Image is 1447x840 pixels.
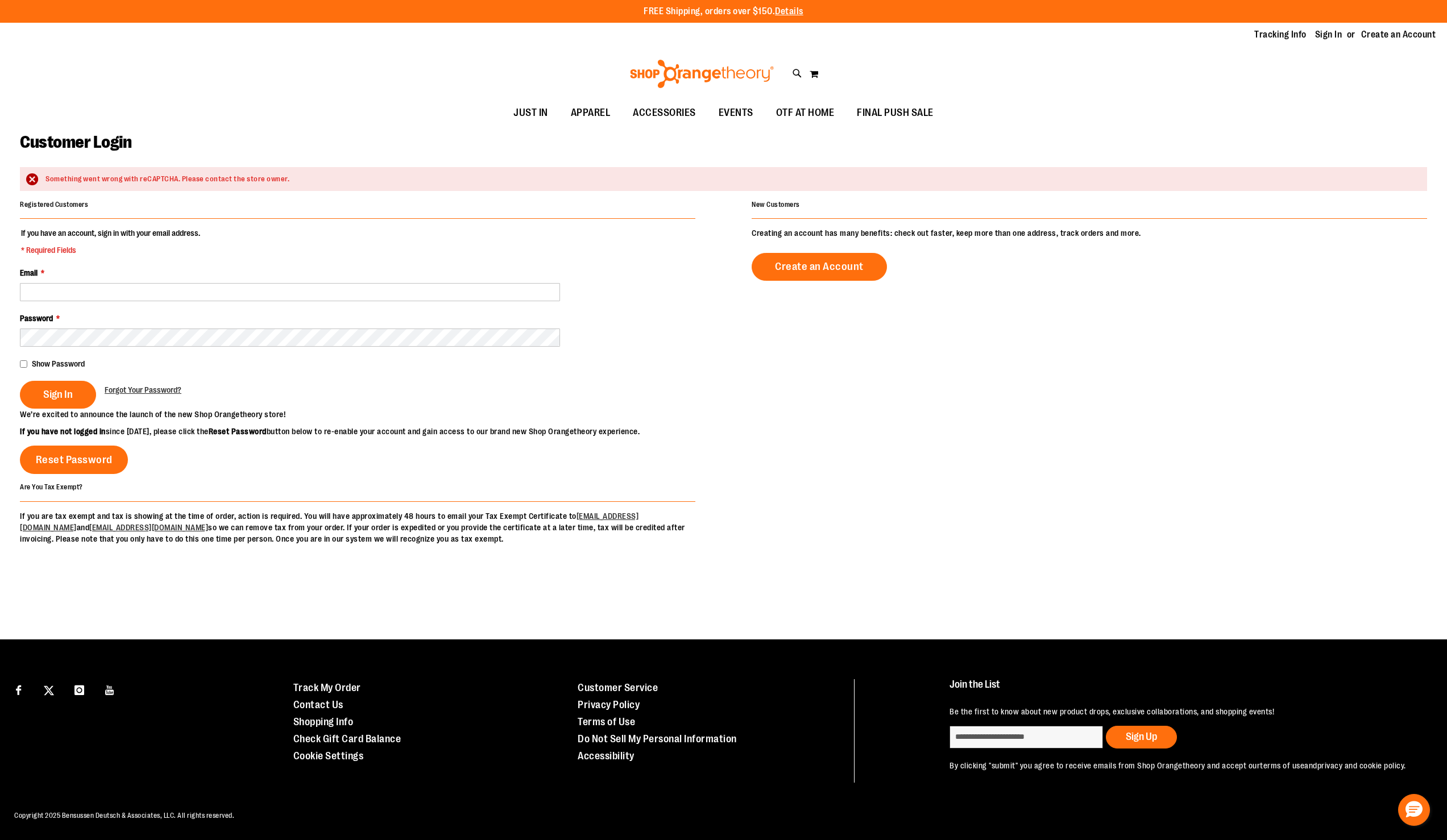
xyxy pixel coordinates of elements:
p: Creating an account has many benefits: check out faster, keep more than one address, track orders... [752,227,1427,239]
a: Do Not Sell My Personal Information [578,733,737,745]
a: Shopping Info [293,716,354,727]
button: Sign In [20,381,96,409]
a: Forgot Your Password? [105,384,181,396]
span: * Required Fields [21,244,200,256]
span: JUST IN [513,100,548,126]
a: Customer Service [578,682,658,693]
a: Check Gift Card Balance [293,733,401,745]
strong: Registered Customers [20,201,88,209]
span: Email [20,268,38,277]
span: Copyright 2025 Bensussen Deutsch & Associates, LLC. All rights reserved. [14,812,234,820]
a: Details [775,6,803,16]
a: privacy and cookie policy. [1317,761,1406,770]
strong: Are You Tax Exempt? [20,483,83,491]
a: [EMAIL_ADDRESS][DOMAIN_NAME] [20,512,638,532]
button: Hello, have a question? Let’s chat. [1398,794,1430,826]
a: OTF AT HOME [765,100,846,126]
img: Shop Orangetheory [628,60,776,88]
a: Terms of Use [578,716,635,727]
a: Tracking Info [1254,28,1307,41]
a: EVENTS [707,100,765,126]
h4: Join the List [950,679,1415,700]
strong: If you have not logged in [20,427,106,436]
span: EVENTS [719,100,753,126]
a: Visit our Instagram page [69,679,89,699]
span: Forgot Your Password? [105,385,181,394]
span: Create an Account [775,260,864,273]
a: Create an Account [1361,28,1436,41]
p: We’re excited to announce the launch of the new Shop Orangetheory store! [20,409,724,420]
p: Be the first to know about new product drops, exclusive collaborations, and shopping events! [950,706,1415,717]
span: FINAL PUSH SALE [857,100,934,126]
a: Cookie Settings [293,750,364,762]
input: enter email [950,726,1103,748]
a: Accessibility [578,750,635,762]
a: terms of use [1260,761,1304,770]
div: Something went wrong with reCAPTCHA. Please contact the store owner. [45,174,1416,185]
a: Track My Order [293,682,361,693]
button: Sign Up [1106,726,1177,748]
span: Reset Password [36,454,113,466]
p: FREE Shipping, orders over $150. [644,5,803,18]
p: If you are tax exempt and tax is showing at the time of order, action is required. You will have ... [20,510,695,544]
a: Privacy Policy [578,699,640,710]
span: Customer Login [20,132,131,152]
strong: Reset Password [209,427,267,436]
a: Contact Us [293,699,343,710]
a: FINAL PUSH SALE [845,100,945,126]
span: ACCESSORIES [633,100,696,126]
a: Visit our Youtube page [100,679,120,699]
span: Password [20,314,53,323]
a: Visit our Facebook page [9,679,28,699]
span: APPAREL [571,100,611,126]
p: since [DATE], please click the button below to re-enable your account and gain access to our bran... [20,426,724,437]
span: Sign Up [1126,731,1157,742]
a: APPAREL [559,100,622,126]
a: [EMAIL_ADDRESS][DOMAIN_NAME] [89,523,208,532]
span: OTF AT HOME [776,100,835,126]
a: Sign In [1315,28,1342,41]
strong: New Customers [752,201,800,209]
a: Visit our X page [39,679,59,699]
legend: If you have an account, sign in with your email address. [20,227,201,256]
a: ACCESSORIES [621,100,707,126]
a: Reset Password [20,446,128,474]
span: Show Password [32,359,85,368]
span: Sign In [43,388,73,401]
a: JUST IN [502,100,559,126]
a: Create an Account [752,253,887,281]
p: By clicking "submit" you agree to receive emails from Shop Orangetheory and accept our and [950,760,1415,771]
img: Twitter [44,685,54,696]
